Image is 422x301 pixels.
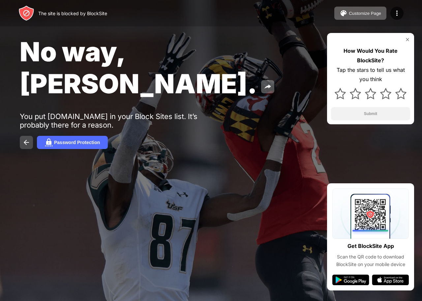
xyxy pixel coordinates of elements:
[20,112,224,129] div: You put [DOMAIN_NAME] in your Block Sites list. It’s probably there for a reason.
[334,7,386,20] button: Customize Page
[393,9,401,17] img: menu-icon.svg
[347,241,394,251] div: Get BlockSite App
[331,65,410,84] div: Tap the stars to tell us what you think
[20,36,257,100] span: No way, [PERSON_NAME].
[38,11,107,16] div: The site is blocked by BlockSite
[332,275,369,285] img: google-play.svg
[349,11,381,16] div: Customize Page
[22,138,30,146] img: back.svg
[395,88,407,99] img: star.svg
[18,5,34,21] img: header-logo.svg
[37,136,108,149] button: Password Protection
[335,88,346,99] img: star.svg
[405,37,410,42] img: rate-us-close.svg
[340,9,347,17] img: pallet.svg
[45,138,53,146] img: password.svg
[331,46,410,65] div: How Would You Rate BlockSite?
[332,189,409,239] img: qrcode.svg
[264,83,272,91] img: share.svg
[331,107,410,120] button: Submit
[350,88,361,99] img: star.svg
[372,275,409,285] img: app-store.svg
[365,88,376,99] img: star.svg
[54,140,100,145] div: Password Protection
[380,88,391,99] img: star.svg
[332,253,409,268] div: Scan the QR code to download BlockSite on your mobile device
